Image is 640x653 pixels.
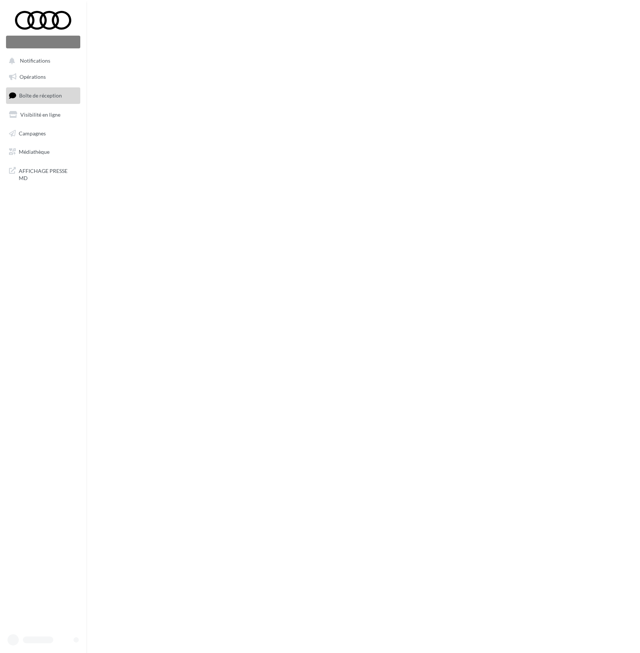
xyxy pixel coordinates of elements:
[6,36,80,48] div: Nouvelle campagne
[19,130,46,136] span: Campagnes
[5,87,82,104] a: Boîte de réception
[5,107,82,123] a: Visibilité en ligne
[5,163,82,185] a: AFFICHAGE PRESSE MD
[19,166,77,182] span: AFFICHAGE PRESSE MD
[20,111,60,118] span: Visibilité en ligne
[19,92,62,99] span: Boîte de réception
[20,58,50,64] span: Notifications
[5,69,82,85] a: Opérations
[5,144,82,160] a: Médiathèque
[19,149,50,155] span: Médiathèque
[20,74,46,80] span: Opérations
[5,126,82,141] a: Campagnes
